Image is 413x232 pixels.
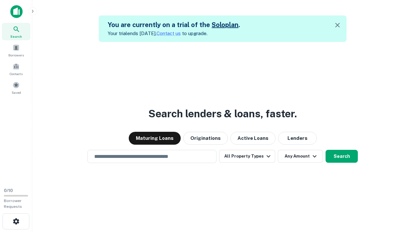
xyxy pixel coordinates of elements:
[12,90,21,95] span: Saved
[212,21,238,29] a: Soloplan
[129,132,181,145] button: Maturing Loans
[381,180,413,211] iframe: Chat Widget
[10,5,23,18] img: capitalize-icon.png
[108,30,240,37] p: Your trial ends [DATE]. to upgrade.
[8,53,24,58] span: Borrowers
[230,132,276,145] button: Active Loans
[278,150,323,163] button: Any Amount
[326,150,358,163] button: Search
[4,198,22,209] span: Borrower Requests
[10,71,23,76] span: Contacts
[156,31,181,36] a: Contact us
[219,150,275,163] button: All Property Types
[4,188,13,193] span: 0 / 10
[148,106,297,121] h3: Search lenders & loans, faster.
[2,23,30,40] a: Search
[278,132,317,145] button: Lenders
[108,20,240,30] h5: You are currently on a trial of the .
[2,79,30,96] a: Saved
[2,60,30,78] a: Contacts
[183,132,228,145] button: Originations
[2,42,30,59] a: Borrowers
[10,34,22,39] span: Search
